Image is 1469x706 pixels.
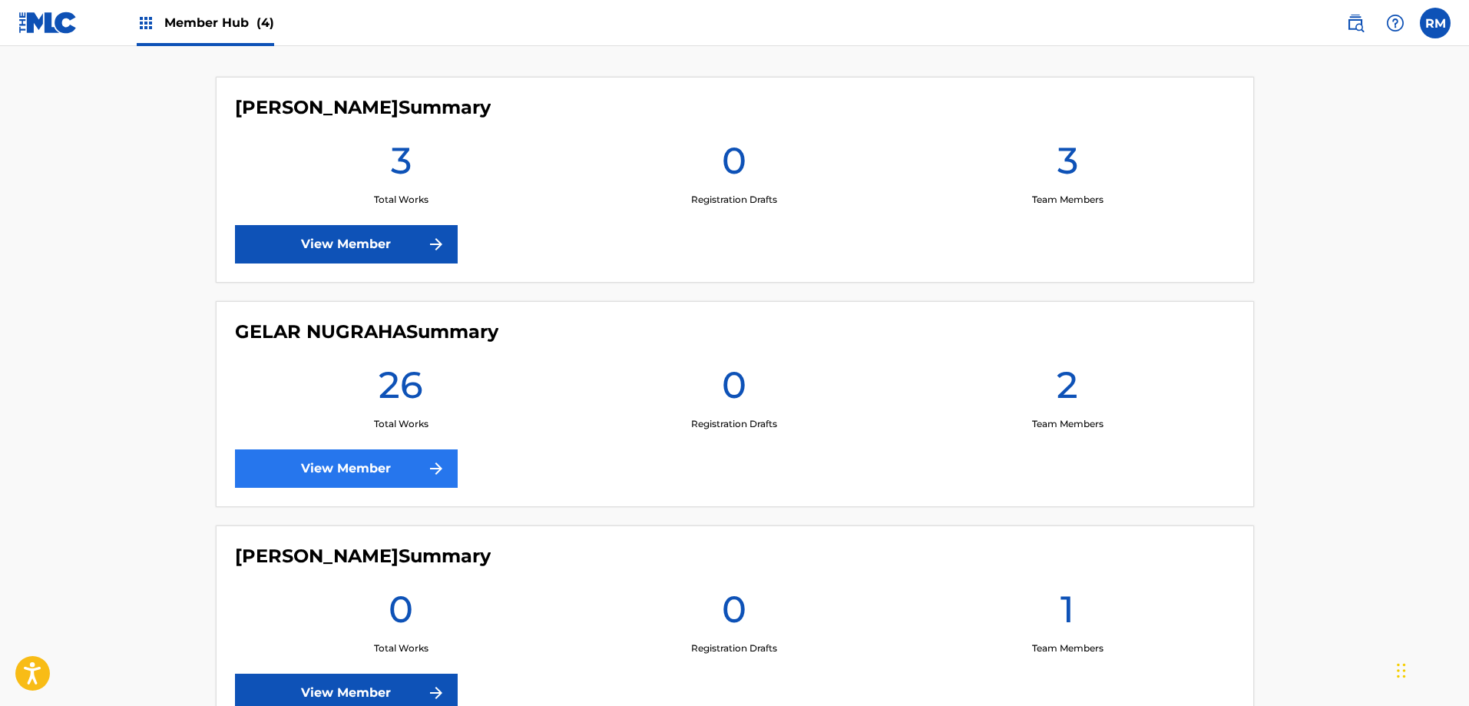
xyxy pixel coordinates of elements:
p: Registration Drafts [691,417,777,431]
h1: 0 [389,586,413,641]
img: Top Rightsholders [137,14,155,32]
div: Seret [1397,648,1406,694]
a: Public Search [1340,8,1371,38]
p: Total Works [374,417,428,431]
img: f7272a7cc735f4ea7f67.svg [427,235,445,254]
h1: 3 [1057,138,1078,193]
a: View Member [235,225,458,264]
p: Total Works [374,641,428,655]
img: MLC Logo [18,12,78,34]
img: help [1386,14,1404,32]
h1: 26 [379,362,423,417]
h1: 2 [1057,362,1078,417]
div: Widget Obrolan [1392,632,1469,706]
div: User Menu [1420,8,1451,38]
span: Member Hub [164,14,274,31]
p: Team Members [1032,193,1103,207]
span: (4) [256,15,274,30]
img: f7272a7cc735f4ea7f67.svg [427,684,445,702]
h1: 0 [722,586,746,641]
p: Registration Drafts [691,193,777,207]
h4: INDRA GUNAWAN [235,545,491,568]
h1: 3 [391,138,412,193]
p: Registration Drafts [691,641,777,655]
h1: 0 [722,138,746,193]
iframe: Chat Widget [1392,632,1469,706]
p: Team Members [1032,417,1103,431]
img: search [1346,14,1365,32]
h4: BERNARD ANSHOR [235,96,491,119]
img: f7272a7cc735f4ea7f67.svg [427,459,445,478]
div: Help [1380,8,1411,38]
h1: 0 [722,362,746,417]
p: Team Members [1032,641,1103,655]
p: Total Works [374,193,428,207]
a: View Member [235,449,458,488]
h1: 1 [1060,586,1074,641]
h4: GELAR NUGRAHA [235,320,498,343]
